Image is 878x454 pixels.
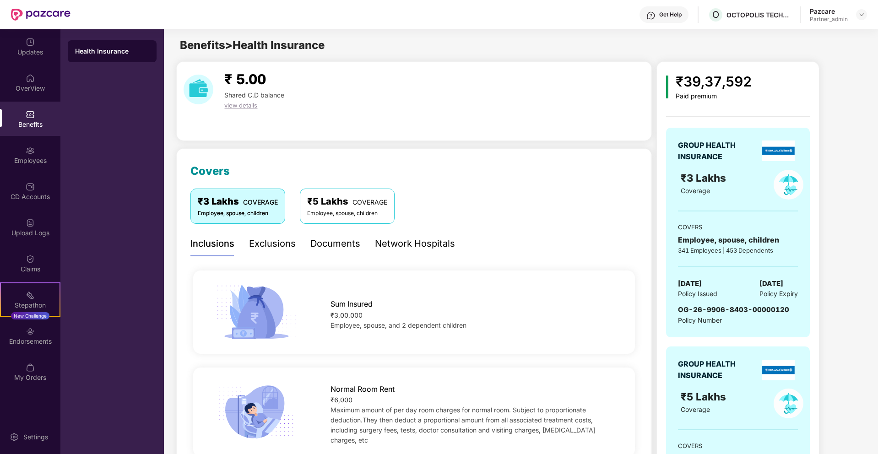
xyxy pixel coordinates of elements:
span: Maximum amount of per day room charges for normal room. Subject to proportionate deduction.They t... [331,406,596,444]
div: ₹6,000 [331,395,615,405]
span: O [712,9,719,20]
img: svg+xml;base64,PHN2ZyBpZD0iVXBkYXRlZCIgeG1sbnM9Imh0dHA6Ly93d3cudzMub3JnLzIwMDAvc3ZnIiB3aWR0aD0iMj... [26,38,35,47]
img: New Pazcare Logo [11,9,70,21]
div: Documents [310,237,360,251]
div: Employee, spouse, children [307,209,387,218]
img: svg+xml;base64,PHN2ZyBpZD0iVXBsb2FkX0xvZ3MiIGRhdGEtbmFtZT0iVXBsb2FkIExvZ3MiIHhtbG5zPSJodHRwOi8vd3... [26,218,35,227]
div: ₹5 Lakhs [307,195,387,209]
img: policyIcon [774,389,803,418]
div: Employee, spouse, children [678,234,798,246]
img: download [184,75,213,104]
img: svg+xml;base64,PHN2ZyBpZD0iQ0RfQWNjb3VudHMiIGRhdGEtbmFtZT0iQ0QgQWNjb3VudHMiIHhtbG5zPSJodHRwOi8vd3... [26,182,35,191]
img: svg+xml;base64,PHN2ZyBpZD0iQ2xhaW0iIHhtbG5zPSJodHRwOi8vd3d3LnczLm9yZy8yMDAwL3N2ZyIgd2lkdGg9IjIwIi... [26,254,35,264]
span: Policy Issued [678,289,717,299]
div: ₹39,37,592 [676,71,752,92]
div: GROUP HEALTH INSURANCE [678,358,758,381]
div: ₹3 Lakhs [198,195,278,209]
span: ₹ 5.00 [224,71,266,87]
span: Covers [190,164,230,178]
span: Normal Room Rent [331,384,395,395]
span: Coverage [681,187,710,195]
div: Inclusions [190,237,234,251]
div: Paid premium [676,92,752,100]
span: Policy Expiry [759,289,798,299]
div: Get Help [659,11,682,18]
span: Policy Number [678,316,722,324]
div: Stepathon [1,301,60,310]
div: Health Insurance [75,47,149,56]
img: policyIcon [774,170,803,200]
div: Pazcare [810,7,848,16]
span: Benefits > Health Insurance [180,38,325,52]
img: insurerLogo [762,141,795,161]
span: Shared C.D balance [224,91,284,99]
div: Settings [21,432,51,442]
img: svg+xml;base64,PHN2ZyBpZD0iRHJvcGRvd24tMzJ4MzIiIHhtbG5zPSJodHRwOi8vd3d3LnczLm9yZy8yMDAwL3N2ZyIgd2... [858,11,865,18]
span: COVERAGE [352,198,387,206]
img: icon [213,282,299,342]
div: COVERS [678,222,798,232]
div: OCTOPOLIS TECHNOLOGIES PRIVATE LIMITED [726,11,791,19]
img: icon [666,76,668,98]
img: svg+xml;base64,PHN2ZyBpZD0iU2V0dGluZy0yMHgyMCIgeG1sbnM9Imh0dHA6Ly93d3cudzMub3JnLzIwMDAvc3ZnIiB3aW... [10,432,19,442]
div: 341 Employees | 453 Dependents [678,246,798,255]
img: icon [213,382,299,443]
span: COVERAGE [243,198,278,206]
img: svg+xml;base64,PHN2ZyBpZD0iSG9tZSIgeG1sbnM9Imh0dHA6Ly93d3cudzMub3JnLzIwMDAvc3ZnIiB3aWR0aD0iMjAiIG... [26,74,35,83]
div: Partner_admin [810,16,848,23]
span: Sum Insured [331,298,373,310]
img: svg+xml;base64,PHN2ZyB4bWxucz0iaHR0cDovL3d3dy53My5vcmcvMjAwMC9zdmciIHdpZHRoPSIyMSIgaGVpZ2h0PSIyMC... [26,291,35,300]
span: ₹3 Lakhs [681,172,729,184]
img: svg+xml;base64,PHN2ZyBpZD0iRW1wbG95ZWVzIiB4bWxucz0iaHR0cDovL3d3dy53My5vcmcvMjAwMC9zdmciIHdpZHRoPS... [26,146,35,155]
div: New Challenge [11,312,49,319]
div: Employee, spouse, children [198,209,278,218]
span: OG-26-9906-8403-00000120 [678,305,789,314]
span: view details [224,102,257,109]
img: svg+xml;base64,PHN2ZyBpZD0iTXlfT3JkZXJzIiBkYXRhLW5hbWU9Ik15IE9yZGVycyIgeG1sbnM9Imh0dHA6Ly93d3cudz... [26,363,35,372]
img: svg+xml;base64,PHN2ZyBpZD0iSGVscC0zMngzMiIgeG1sbnM9Imh0dHA6Ly93d3cudzMub3JnLzIwMDAvc3ZnIiB3aWR0aD... [646,11,656,20]
div: Network Hospitals [375,237,455,251]
div: GROUP HEALTH INSURANCE [678,140,758,162]
img: insurerLogo [762,360,795,380]
div: COVERS [678,441,798,450]
div: Exclusions [249,237,296,251]
span: Coverage [681,405,710,413]
img: svg+xml;base64,PHN2ZyBpZD0iRW5kb3JzZW1lbnRzIiB4bWxucz0iaHR0cDovL3d3dy53My5vcmcvMjAwMC9zdmciIHdpZH... [26,327,35,336]
div: ₹3,00,000 [331,310,615,320]
span: [DATE] [759,278,783,289]
span: [DATE] [678,278,702,289]
span: Employee, spouse, and 2 dependent children [331,321,466,329]
img: svg+xml;base64,PHN2ZyBpZD0iQmVuZWZpdHMiIHhtbG5zPSJodHRwOi8vd3d3LnczLm9yZy8yMDAwL3N2ZyIgd2lkdGg9Ij... [26,110,35,119]
span: ₹5 Lakhs [681,390,729,403]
